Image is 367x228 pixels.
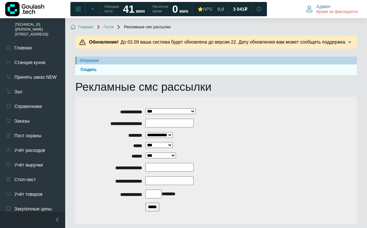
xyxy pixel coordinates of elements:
h1: Рекламные смс рассылки [75,80,357,94]
img: Подробнее [346,39,353,46]
div: ⭐ [198,6,213,12]
a: ⭐NPS 0,0 [194,3,228,15]
span: Админ [316,4,330,9]
a: 3 041 ₽ [229,3,251,15]
strong: 0 [172,3,178,15]
span: 3 041 [233,6,244,12]
span: Время не фиксируется [316,9,358,15]
strong: 41 [123,3,135,15]
a: Обещаем гостю 41 мин Расчетное время 0 мин [100,3,192,15]
span: Обещаем гостю [104,5,119,14]
a: Гости [96,25,114,30]
img: Предупреждение [79,39,86,46]
img: Логотип компании Goulash.tech [5,2,44,16]
span: мин [179,8,188,14]
a: Главная [70,25,93,30]
span: ₽ [244,6,247,12]
span: Расчетное время [153,5,168,14]
span: До 02.09 ваша система будет обновлена до версии 22. Дату обновления вам может сообщить поддержка.... [87,39,346,51]
button: Админ Время не фиксируется [302,2,362,16]
div: Операции [80,58,354,63]
span: NPS [203,7,213,12]
span: 0,0 [217,6,224,12]
span: мин [136,8,145,14]
span: Рекламные смс рассылки [116,25,170,30]
a: Создать [78,67,354,73]
b: Обновление! [89,39,119,45]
